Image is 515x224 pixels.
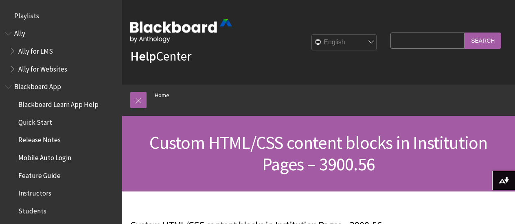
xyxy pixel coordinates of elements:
span: Students [18,204,46,215]
span: Quick Start [18,115,52,126]
input: Search [465,33,501,48]
span: Playlists [14,9,39,20]
span: Ally for Websites [18,62,67,73]
img: Blackboard by Anthology [130,19,232,43]
span: Ally [14,27,25,38]
span: Release Notes [18,133,61,144]
span: Blackboard Learn App Help [18,98,99,109]
span: Mobile Auto Login [18,151,71,162]
nav: Book outline for Anthology Ally Help [5,27,117,76]
span: Feature Guide [18,169,61,180]
span: Blackboard App [14,80,61,91]
span: Ally for LMS [18,44,53,55]
span: Custom HTML/CSS content blocks in Institution Pages – 3900.56 [149,131,487,175]
nav: Book outline for Playlists [5,9,117,23]
span: Instructors [18,187,51,198]
strong: Help [130,48,156,64]
select: Site Language Selector [312,35,377,51]
a: Home [155,90,169,100]
a: HelpCenter [130,48,191,64]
